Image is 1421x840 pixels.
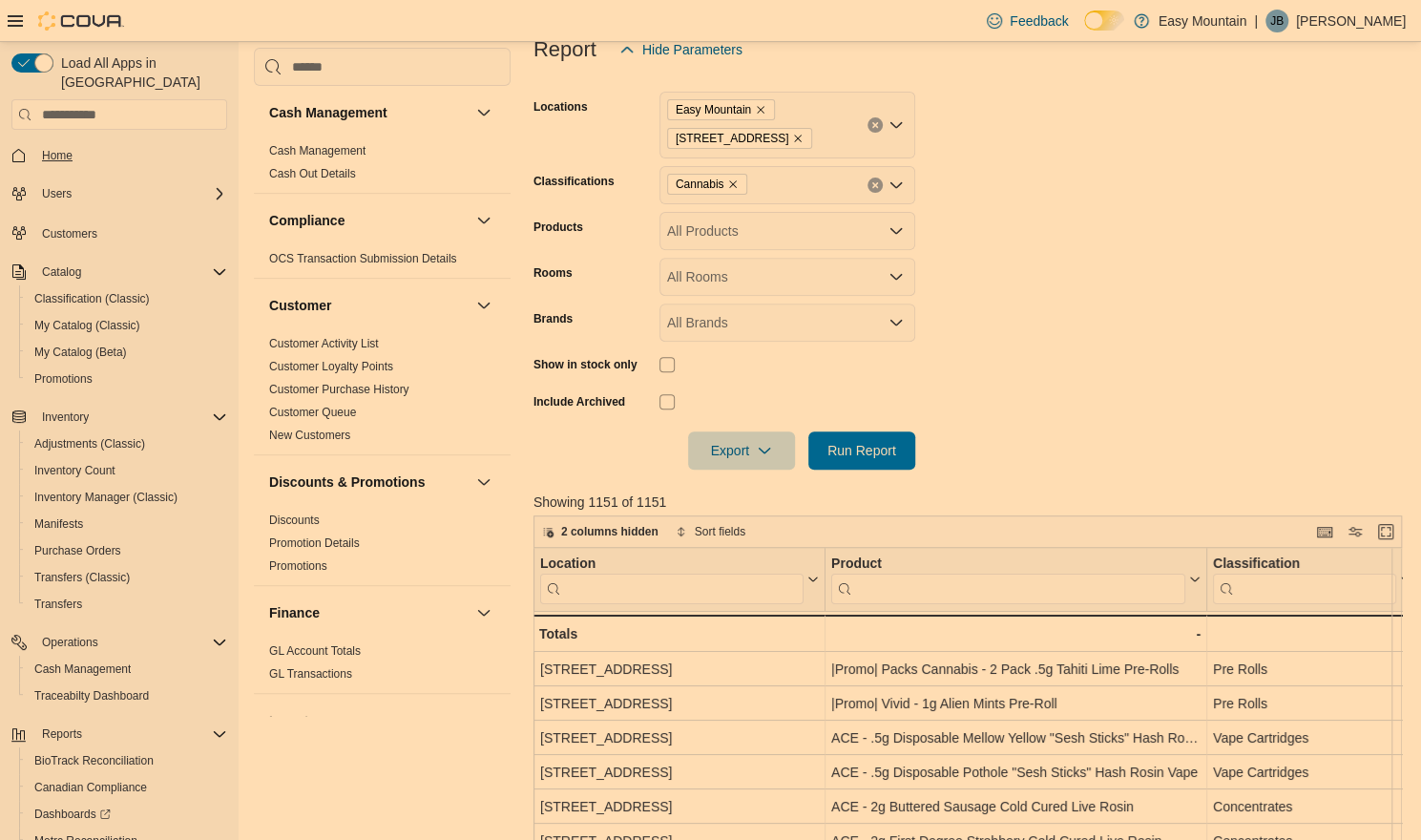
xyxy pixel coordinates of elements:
[254,509,511,585] div: Discounts & Promotions
[540,658,819,681] div: [STREET_ADDRESS]
[1265,10,1288,32] div: Jesse Bello
[269,296,469,315] button: Customer
[269,144,366,157] a: Cash Management
[27,539,129,562] a: Purchase Orders
[269,472,469,492] button: Discounts & Promotions
[19,430,235,457] button: Adjustments (Classic)
[27,658,227,681] span: Cash Management
[472,709,495,732] button: Inventory
[540,795,819,818] div: [STREET_ADDRESS]
[42,635,98,650] span: Operations
[254,332,511,454] div: Customer
[1159,10,1247,32] p: Easy Mountain
[19,747,235,774] button: BioTrack Reconciliation
[269,603,320,622] h3: Finance
[269,252,457,265] a: OCS Transaction Submission Details
[269,429,350,442] a: New Customers
[472,101,495,124] button: Cash Management
[19,591,235,618] button: Transfers
[53,53,227,92] span: Load All Apps in [GEOGRAPHIC_DATA]
[269,514,320,527] a: Discounts
[831,556,1185,574] div: Product
[1296,10,1406,32] p: [PERSON_NAME]
[27,776,155,799] a: Canadian Compliance
[34,406,227,429] span: Inventory
[19,656,235,682] button: Cash Management
[34,780,147,795] span: Canadian Compliance
[27,513,91,535] a: Manifests
[254,247,511,278] div: Compliance
[34,291,150,306] span: Classification (Classic)
[27,803,118,826] a: Dashboards
[533,220,583,235] label: Products
[27,314,148,337] a: My Catalog (Classic)
[269,383,409,396] a: Customer Purchase History
[27,486,227,509] span: Inventory Manager (Classic)
[1213,658,1411,681] div: Pre Rolls
[540,761,819,784] div: [STREET_ADDRESS]
[19,312,235,339] button: My Catalog (Classic)
[19,339,235,366] button: My Catalog (Beta)
[4,629,235,656] button: Operations
[888,117,904,133] button: Open list of options
[831,622,1201,645] div: -
[34,490,178,505] span: Inventory Manager (Classic)
[27,432,227,455] span: Adjustments (Classic)
[539,622,819,645] div: Totals
[1010,11,1068,31] span: Feedback
[27,593,90,616] a: Transfers
[269,536,360,550] a: Promotion Details
[688,431,795,470] button: Export
[27,593,227,616] span: Transfers
[1213,622,1411,645] div: -
[533,357,637,372] label: Show in stock only
[254,640,511,693] div: Finance
[34,516,83,532] span: Manifests
[19,682,235,709] button: Traceabilty Dashboard
[1084,10,1124,31] input: Dark Mode
[540,726,819,749] div: [STREET_ADDRESS]
[1084,31,1085,31] span: Dark Mode
[269,666,352,682] span: GL Transactions
[472,601,495,624] button: Finance
[867,178,883,193] button: Clear input
[27,749,227,772] span: BioTrack Reconciliation
[34,182,227,205] span: Users
[668,520,753,543] button: Sort fields
[269,428,350,443] span: New Customers
[831,726,1201,749] div: ACE - .5g Disposable Mellow Yellow "Sesh Sticks" Hash Rosin Vape
[27,513,227,535] span: Manifests
[269,103,469,122] button: Cash Management
[42,148,73,163] span: Home
[27,803,227,826] span: Dashboards
[808,431,915,470] button: Run Report
[831,556,1201,604] button: Product
[1344,520,1367,543] button: Display options
[533,311,573,326] label: Brands
[34,222,105,245] a: Customers
[19,457,235,484] button: Inventory Count
[19,801,235,828] a: Dashboards
[269,644,361,658] a: GL Account Totals
[42,726,82,742] span: Reports
[34,144,80,167] a: Home
[269,251,457,266] span: OCS Transaction Submission Details
[34,220,227,244] span: Customers
[27,459,123,482] a: Inventory Count
[27,459,227,482] span: Inventory Count
[42,409,89,425] span: Inventory
[269,359,393,374] span: Customer Loyalty Points
[27,658,138,681] a: Cash Management
[540,692,819,715] div: [STREET_ADDRESS]
[4,404,235,430] button: Inventory
[269,513,320,528] span: Discounts
[269,558,327,574] span: Promotions
[269,405,356,420] span: Customer Queue
[867,117,883,133] button: Clear input
[1213,726,1411,749] div: Vape Cartridges
[269,143,366,158] span: Cash Management
[827,441,896,460] span: Run Report
[27,287,227,310] span: Classification (Classic)
[269,667,352,681] a: GL Transactions
[27,341,135,364] a: My Catalog (Beta)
